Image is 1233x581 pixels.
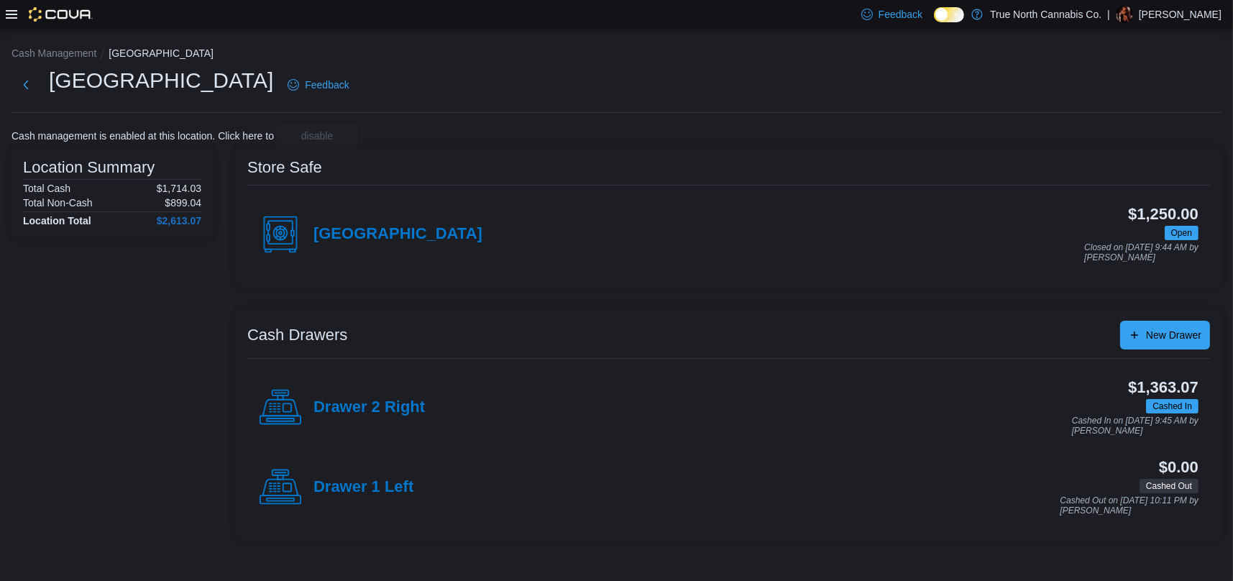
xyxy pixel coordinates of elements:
[1120,321,1210,349] button: New Drawer
[1146,399,1198,413] span: Cashed In
[12,47,96,59] button: Cash Management
[313,225,482,244] h4: [GEOGRAPHIC_DATA]
[1171,227,1192,239] span: Open
[1152,400,1192,413] span: Cashed In
[1107,6,1110,23] p: |
[49,66,273,95] h1: [GEOGRAPHIC_DATA]
[282,70,354,99] a: Feedback
[990,6,1101,23] p: True North Cannabis Co.
[1139,6,1221,23] p: [PERSON_NAME]
[157,215,201,227] h4: $2,613.07
[301,129,333,143] span: disable
[305,78,349,92] span: Feedback
[1116,6,1133,23] div: Olyvia Evans
[247,326,347,344] h3: Cash Drawers
[12,130,274,142] p: Cash management is enabled at this location. Click here to
[12,46,1221,63] nav: An example of EuiBreadcrumbs
[879,7,922,22] span: Feedback
[109,47,214,59] button: [GEOGRAPHIC_DATA]
[165,197,201,209] p: $899.04
[934,22,935,23] span: Dark Mode
[1159,459,1198,476] h3: $0.00
[1128,379,1198,396] h3: $1,363.07
[313,478,413,497] h4: Drawer 1 Left
[23,197,93,209] h6: Total Non-Cash
[1165,226,1198,240] span: Open
[313,398,425,417] h4: Drawer 2 Right
[23,183,70,194] h6: Total Cash
[157,183,201,194] p: $1,714.03
[277,124,357,147] button: disable
[23,159,155,176] h3: Location Summary
[29,7,93,22] img: Cova
[1146,328,1201,342] span: New Drawer
[23,215,91,227] h4: Location Total
[1146,480,1192,493] span: Cashed Out
[1072,416,1198,436] p: Cashed In on [DATE] 9:45 AM by [PERSON_NAME]
[1128,206,1198,223] h3: $1,250.00
[1060,496,1198,516] p: Cashed Out on [DATE] 10:11 PM by [PERSON_NAME]
[934,7,964,22] input: Dark Mode
[12,70,40,99] button: Next
[247,159,322,176] h3: Store Safe
[1084,243,1198,262] p: Closed on [DATE] 9:44 AM by [PERSON_NAME]
[1140,479,1198,493] span: Cashed Out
